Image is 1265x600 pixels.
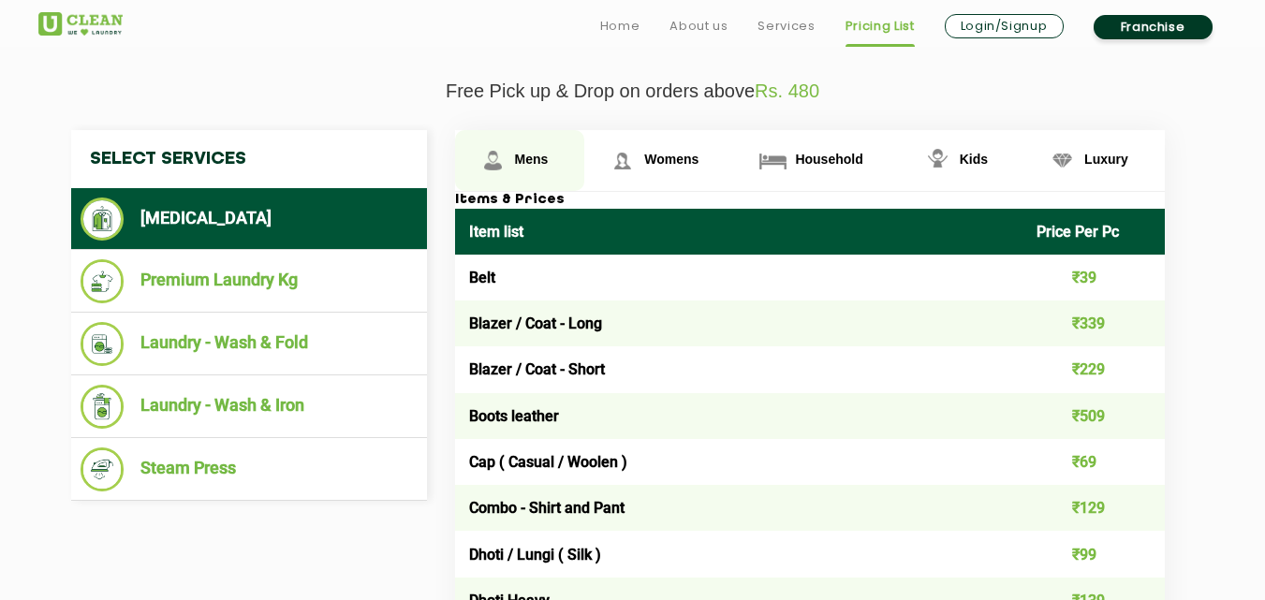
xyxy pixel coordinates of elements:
[455,439,1023,485] td: Cap ( Casual / Woolen )
[960,152,988,167] span: Kids
[1022,485,1165,531] td: ₹129
[1022,209,1165,255] th: Price Per Pc
[1022,300,1165,346] td: ₹339
[81,385,125,429] img: Laundry - Wash & Iron
[795,152,862,167] span: Household
[477,144,509,177] img: Mens
[81,447,125,491] img: Steam Press
[455,393,1023,439] td: Boots leather
[1022,531,1165,577] td: ₹99
[81,198,418,241] li: [MEDICAL_DATA]
[81,198,125,241] img: Dry Cleaning
[600,15,640,37] a: Home
[455,255,1023,300] td: Belt
[1022,255,1165,300] td: ₹39
[1094,15,1213,39] a: Franchise
[669,15,728,37] a: About us
[38,12,123,36] img: UClean Laundry and Dry Cleaning
[757,144,789,177] img: Household
[71,130,427,188] h4: Select Services
[455,192,1165,209] h3: Items & Prices
[945,14,1064,38] a: Login/Signup
[1022,346,1165,392] td: ₹229
[81,385,418,429] li: Laundry - Wash & Iron
[455,209,1023,255] th: Item list
[1022,439,1165,485] td: ₹69
[81,322,125,366] img: Laundry - Wash & Fold
[1046,144,1079,177] img: Luxury
[455,300,1023,346] td: Blazer / Coat - Long
[81,447,418,491] li: Steam Press
[515,152,549,167] span: Mens
[758,15,815,37] a: Services
[455,531,1023,577] td: Dhoti / Lungi ( Silk )
[81,322,418,366] li: Laundry - Wash & Fold
[846,15,915,37] a: Pricing List
[755,80,819,101] span: Rs. 480
[455,346,1023,392] td: Blazer / Coat - Short
[38,80,1228,102] p: Free Pick up & Drop on orders above
[81,259,418,303] li: Premium Laundry Kg
[455,485,1023,531] td: Combo - Shirt and Pant
[1022,393,1165,439] td: ₹509
[606,144,639,177] img: Womens
[644,152,699,167] span: Womens
[1084,152,1128,167] span: Luxury
[921,144,954,177] img: Kids
[81,259,125,303] img: Premium Laundry Kg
